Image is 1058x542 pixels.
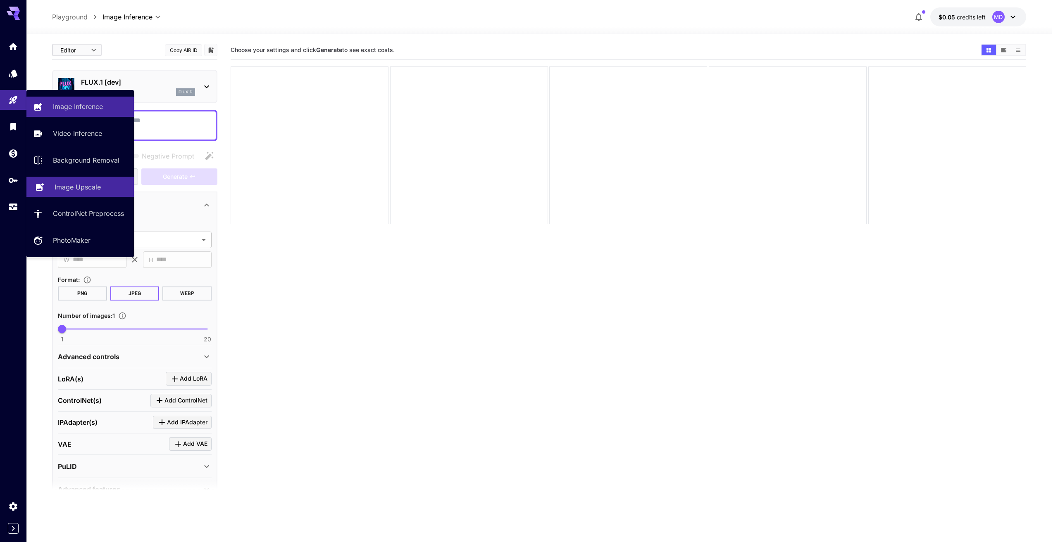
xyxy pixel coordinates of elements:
[53,128,102,138] p: Video Inference
[52,12,102,22] nav: breadcrumb
[1011,45,1025,55] button: Show images in list view
[8,68,18,78] div: Models
[53,235,91,245] p: PhotoMaker
[58,417,98,427] p: IPAdapter(s)
[930,7,1026,26] button: $0.05
[8,95,18,105] div: Playground
[8,523,19,534] button: Expand sidebar
[164,395,207,406] span: Add ControlNet
[64,255,69,265] span: W
[149,255,153,265] span: H
[8,202,18,212] div: Usage
[162,286,212,301] button: WEBP
[58,276,80,283] span: Format :
[167,417,207,428] span: Add IPAdapter
[110,286,160,301] button: JPEG
[26,204,134,224] a: ControlNet Preprocess
[8,148,18,159] div: Wallet
[58,462,77,471] p: PuLID
[316,46,342,53] b: Generate
[992,11,1005,23] div: MD
[81,77,195,87] p: FLUX.1 [dev]
[26,123,134,144] a: Video Inference
[204,335,211,343] span: 20
[142,151,194,161] span: Negative Prompt
[80,276,95,284] button: Choose the file format for the output image.
[26,230,134,251] a: PhotoMaker
[26,150,134,170] a: Background Removal
[231,46,395,53] span: Choose your settings and click to see exact costs.
[52,12,88,22] p: Playground
[207,45,214,55] button: Add to library
[53,208,124,218] p: ControlNet Preprocess
[115,312,130,320] button: Specify how many images to generate in a single request. Each image generation will be charged se...
[153,416,212,429] button: Click to add IPAdapter
[939,13,986,21] div: $0.05
[183,439,207,449] span: Add VAE
[55,182,101,192] p: Image Upscale
[939,14,957,21] span: $0.05
[8,121,18,132] div: Library
[8,501,18,511] div: Settings
[58,439,71,449] p: VAE
[58,395,102,405] p: ControlNet(s)
[125,151,201,161] span: Negative prompts are not compatible with the selected model.
[58,374,83,384] p: LoRA(s)
[982,45,996,55] button: Show images in grid view
[102,12,153,22] span: Image Inference
[169,437,212,451] button: Click to add VAE
[179,89,193,95] p: flux1d
[58,352,119,362] p: Advanced controls
[26,177,134,197] a: Image Upscale
[26,97,134,117] a: Image Inference
[180,374,207,384] span: Add LoRA
[150,394,212,407] button: Click to add ControlNet
[53,155,119,165] p: Background Removal
[58,312,115,319] span: Number of images : 1
[60,46,86,54] span: Editor
[53,102,103,111] p: Image Inference
[61,335,63,343] span: 1
[8,175,18,185] div: API Keys
[8,41,18,52] div: Home
[996,45,1011,55] button: Show images in video view
[166,372,212,386] button: Click to add LoRA
[58,286,107,301] button: PNG
[165,44,202,56] button: Copy AIR ID
[981,44,1026,56] div: Show images in grid viewShow images in video viewShow images in list view
[957,14,986,21] span: credits left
